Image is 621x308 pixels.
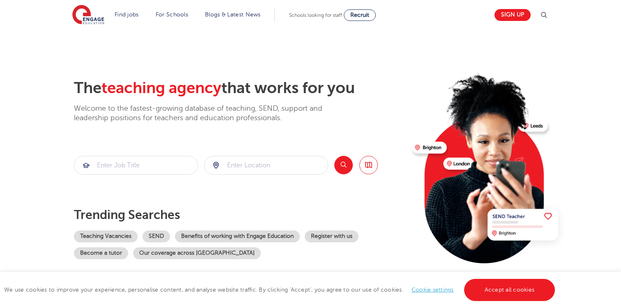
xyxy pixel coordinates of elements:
a: Benefits of working with Engage Education [175,230,300,242]
input: Submit [74,156,198,174]
a: Register with us [305,230,359,242]
span: Schools looking for staff [289,12,342,18]
h2: The that works for you [74,79,405,98]
span: teaching agency [101,79,221,97]
a: Become a tutor [74,247,128,259]
a: Blogs & Latest News [205,11,261,18]
a: Accept all cookies [464,279,555,301]
div: Submit [74,156,198,175]
span: Recruit [350,12,369,18]
a: Find jobs [115,11,139,18]
button: Search [334,156,353,174]
a: SEND [143,230,170,242]
a: Cookie settings [412,287,454,293]
a: Sign up [494,9,531,21]
a: Teaching Vacancies [74,230,138,242]
p: Trending searches [74,208,405,222]
input: Submit [205,156,328,174]
img: Engage Education [72,5,104,25]
a: For Schools [156,11,188,18]
a: Recruit [344,9,376,21]
p: Welcome to the fastest-growing database of teaching, SEND, support and leadership positions for t... [74,104,345,123]
span: We use cookies to improve your experience, personalise content, and analyse website traffic. By c... [4,287,557,293]
a: Our coverage across [GEOGRAPHIC_DATA] [133,247,261,259]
